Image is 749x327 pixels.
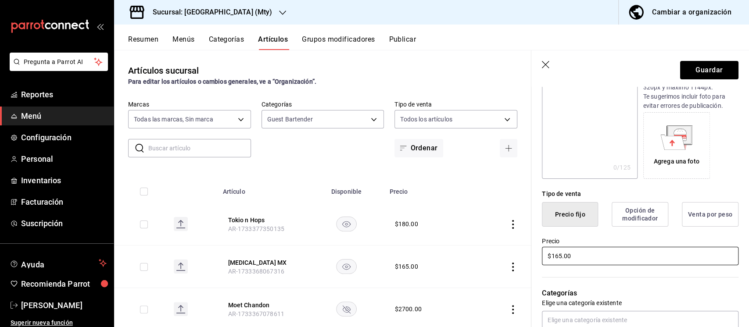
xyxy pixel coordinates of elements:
[128,101,251,107] label: Marcas
[21,174,107,186] span: Inventarios
[258,35,288,50] button: Artículos
[509,220,517,229] button: actions
[228,268,284,275] span: AR-1733368067316
[654,157,699,166] div: Agrega una foto
[228,216,298,224] button: edit-product-location
[395,262,418,271] div: $ 165.00
[21,217,107,229] span: Suscripción
[509,305,517,314] button: actions
[643,74,738,110] p: JPG o PNG hasta 10 MB mínimo 320px y máximo 1144px. Te sugerimos incluir foto para evitar errores...
[308,175,384,203] th: Disponible
[228,258,298,267] button: edit-product-location
[21,299,107,311] span: [PERSON_NAME]
[645,114,708,177] div: Agrega una foto
[21,110,107,122] span: Menú
[128,78,316,85] strong: Para editar los artículos o cambios generales, ve a “Organización”.
[542,288,738,299] p: Categorías
[228,225,284,232] span: AR-1733377350135
[542,238,738,244] label: Precio
[21,132,107,143] span: Configuración
[146,7,272,18] h3: Sucursal: [GEOGRAPHIC_DATA] (Mty)
[262,101,384,107] label: Categorías
[542,202,598,227] button: Precio fijo
[542,299,738,307] p: Elige una categoría existente
[542,247,738,265] input: $0.00
[148,139,251,157] input: Buscar artículo
[509,263,517,271] button: actions
[228,301,298,309] button: edit-product-location
[128,35,749,50] div: navigation tabs
[336,302,357,316] button: availability-product
[400,115,452,124] span: Todos los artículos
[612,202,668,227] button: Opción de modificador
[209,35,244,50] button: Categorías
[172,35,194,50] button: Menús
[228,310,284,317] span: AR-1733367078611
[24,57,94,67] span: Pregunta a Parrot AI
[10,53,108,71] button: Pregunta a Parrot AI
[680,61,738,79] button: Guardar
[302,35,375,50] button: Grupos modificadores
[336,217,357,231] button: availability-product
[394,101,517,107] label: Tipo de venta
[97,23,104,30] button: open_drawer_menu
[542,189,738,199] div: Tipo de venta
[6,64,108,73] a: Pregunta a Parrot AI
[613,163,631,172] div: 0 /125
[652,6,731,18] div: Cambiar a organización
[21,196,107,208] span: Facturación
[134,115,213,124] span: Todas las marcas, Sin marca
[395,305,422,313] div: $ 2700.00
[395,220,418,228] div: $ 180.00
[217,175,308,203] th: Artículo
[267,115,313,124] span: Guest Bartender
[394,139,443,157] button: Ordenar
[21,258,95,268] span: Ayuda
[128,64,199,77] div: Artículos sucursal
[128,35,158,50] button: Resumen
[21,153,107,165] span: Personal
[384,175,471,203] th: Precio
[21,278,107,290] span: Recomienda Parrot
[336,259,357,274] button: availability-product
[389,35,416,50] button: Publicar
[682,202,738,227] button: Venta por peso
[21,89,107,100] span: Reportes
